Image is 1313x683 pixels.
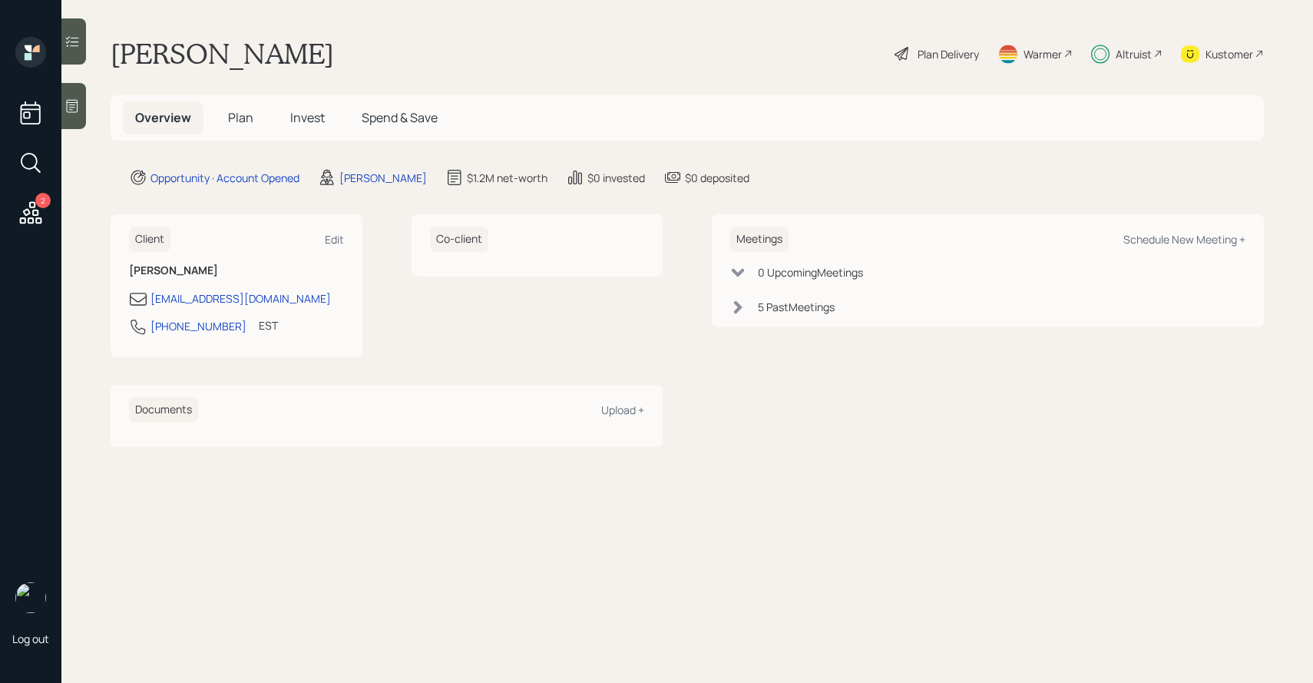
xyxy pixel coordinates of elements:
[1123,232,1245,247] div: Schedule New Meeting +
[758,264,863,280] div: 0 Upcoming Meeting s
[12,632,49,646] div: Log out
[430,227,488,252] h6: Co-client
[1116,46,1152,62] div: Altruist
[1206,46,1253,62] div: Kustomer
[228,109,253,126] span: Plan
[730,227,789,252] h6: Meetings
[918,46,979,62] div: Plan Delivery
[685,170,749,186] div: $0 deposited
[601,403,644,417] div: Upload +
[290,109,325,126] span: Invest
[587,170,645,186] div: $0 invested
[150,318,246,334] div: [PHONE_NUMBER]
[758,299,835,315] div: 5 Past Meeting s
[1024,46,1062,62] div: Warmer
[111,37,334,71] h1: [PERSON_NAME]
[325,232,344,247] div: Edit
[35,193,51,208] div: 2
[150,290,331,307] div: [EMAIL_ADDRESS][DOMAIN_NAME]
[129,397,198,423] h6: Documents
[15,582,46,613] img: sami-boghos-headshot.png
[135,109,191,126] span: Overview
[339,170,427,186] div: [PERSON_NAME]
[259,317,278,333] div: EST
[129,264,344,277] h6: [PERSON_NAME]
[467,170,547,186] div: $1.2M net-worth
[150,170,299,186] div: Opportunity · Account Opened
[362,109,438,126] span: Spend & Save
[129,227,170,252] h6: Client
